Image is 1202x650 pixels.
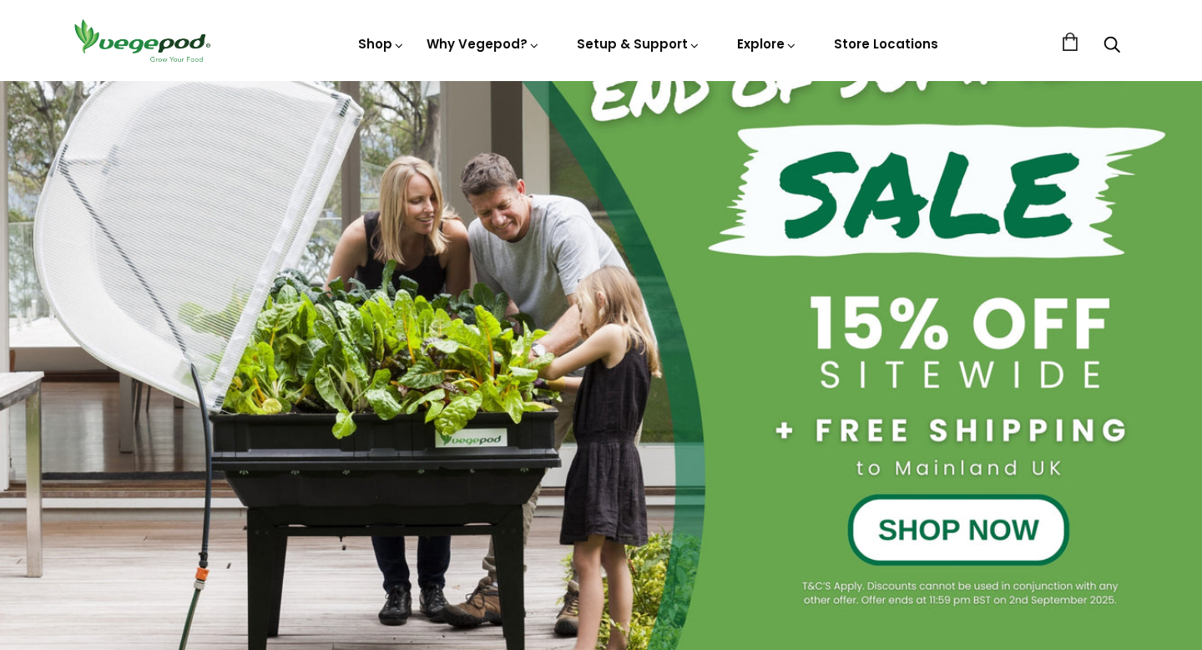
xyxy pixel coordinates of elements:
a: Explore [737,35,797,53]
a: Setup & Support [577,35,700,53]
img: Vegepod [67,17,217,64]
a: Shop [358,35,405,53]
a: Why Vegepod? [427,35,540,53]
a: Store Locations [834,35,938,53]
a: Search [1104,38,1120,55]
